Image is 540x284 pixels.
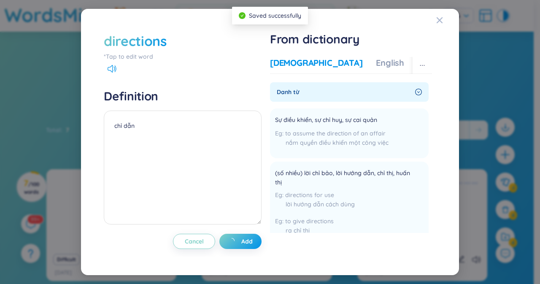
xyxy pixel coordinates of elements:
div: directions [104,32,167,50]
div: nắm quyền điều khiển một công việc [275,138,389,147]
span: Danh từ [277,87,412,97]
div: [DEMOGRAPHIC_DATA] [270,57,362,69]
textarea: chỉ dẫn [104,111,262,224]
button: ellipsis [413,57,432,74]
span: Sự điều khiển, sự chỉ huy, sự cai quản [275,115,377,125]
div: ra chỉ thị [275,226,424,235]
div: *Tap to edit word [104,52,262,61]
span: Cancel [185,237,204,246]
span: right-circle [415,89,422,95]
span: to give directions [285,217,334,225]
div: English [376,57,404,69]
span: (số nhiều) lời chỉ bảo, lời hướng dẫn, chỉ thị, huấn thị [275,168,413,187]
span: loading [229,238,241,246]
div: lời hướng dẫn cách dùng [275,200,424,209]
span: to assume the direction of an affair [285,130,386,137]
h1: From dictionary [270,32,432,47]
span: Add [241,237,253,246]
span: directions for use [285,191,334,199]
span: check-circle [239,12,246,19]
h4: Definition [104,89,262,104]
button: Close [436,9,459,32]
span: Saved successfully [249,12,301,19]
span: ellipsis [419,62,425,68]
